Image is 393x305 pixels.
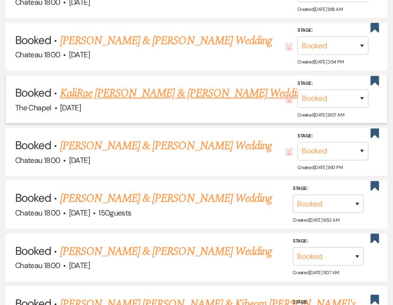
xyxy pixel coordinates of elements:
[60,190,272,207] a: [PERSON_NAME] & [PERSON_NAME] Wedding
[297,59,343,65] span: Created: [DATE] 3:54 PM
[15,138,51,152] span: Booked
[60,85,307,102] a: KaliRae [PERSON_NAME] & [PERSON_NAME] Wedding
[69,155,90,165] span: [DATE]
[69,260,90,270] span: [DATE]
[15,155,60,165] span: Chateau 1800
[60,137,272,154] a: [PERSON_NAME] & [PERSON_NAME] Wedding
[69,50,90,60] span: [DATE]
[15,260,60,270] span: Chateau 1800
[15,33,51,47] span: Booked
[15,190,51,205] span: Booked
[15,103,52,113] span: The Chapel
[293,237,364,245] label: Stage:
[60,32,272,49] a: [PERSON_NAME] & [PERSON_NAME] Wedding
[297,6,342,12] span: Created: [DATE] 9:18 AM
[297,79,368,87] label: Stage:
[15,243,51,258] span: Booked
[297,111,344,117] span: Created: [DATE] 9:07 AM
[98,208,131,218] span: 150 guests
[293,217,339,223] span: Created: [DATE] 9:53 AM
[293,184,364,193] label: Stage:
[293,269,339,276] span: Created: [DATE] 11:07 AM
[15,50,60,60] span: Chateau 1800
[15,208,60,218] span: Chateau 1800
[15,85,51,100] span: Booked
[60,103,81,113] span: [DATE]
[60,243,272,260] a: [PERSON_NAME] & [PERSON_NAME] Wedding
[297,164,342,170] span: Created: [DATE] 9:10 PM
[297,26,368,35] label: Stage:
[69,208,90,218] span: [DATE]
[297,132,368,140] label: Stage:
